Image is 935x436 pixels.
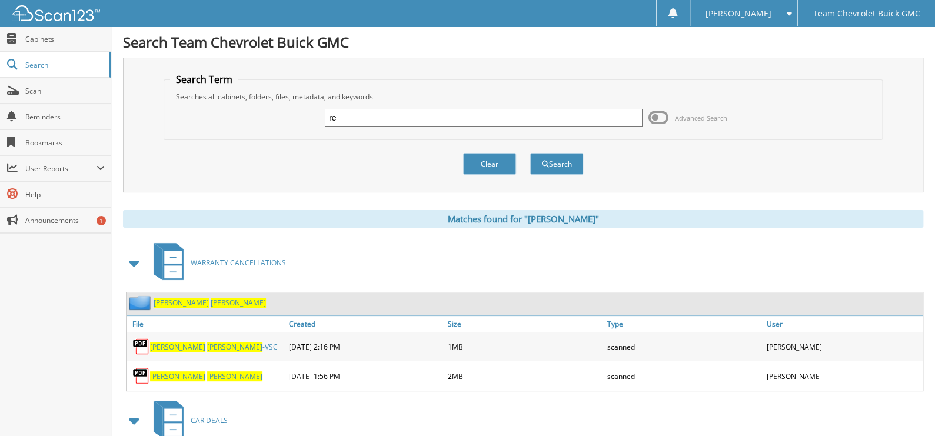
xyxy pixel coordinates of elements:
span: Announcements [25,215,105,225]
a: Type [604,316,764,332]
div: scanned [604,364,764,388]
span: User Reports [25,164,97,174]
a: WARRANTY CANCELLATIONS [147,239,286,286]
span: [PERSON_NAME] [705,10,771,17]
span: Cabinets [25,34,105,44]
a: [PERSON_NAME] [PERSON_NAME] [154,298,266,308]
a: [PERSON_NAME] [PERSON_NAME]-VSC [150,342,278,352]
span: Scan [25,86,105,96]
span: Bookmarks [25,138,105,148]
div: [DATE] 2:16 PM [286,335,445,358]
div: [PERSON_NAME] [763,364,923,388]
a: Size [445,316,604,332]
span: [PERSON_NAME] [207,371,262,381]
span: [PERSON_NAME] [211,298,266,308]
div: Searches all cabinets, folders, files, metadata, and keywords [170,92,876,102]
span: [PERSON_NAME] [207,342,262,352]
a: Created [286,316,445,332]
div: 1MB [445,335,604,358]
span: CAR DEALS [191,415,228,425]
legend: Search Term [170,73,238,86]
span: Help [25,189,105,199]
span: [PERSON_NAME] [154,298,209,308]
span: Advanced Search [675,114,727,122]
span: Reminders [25,112,105,122]
img: folder2.png [129,295,154,310]
img: PDF.png [132,367,150,385]
a: File [127,316,286,332]
span: Team Chevrolet Buick GMC [813,10,920,17]
button: Search [530,153,583,175]
span: [PERSON_NAME] [150,342,205,352]
a: [PERSON_NAME] [PERSON_NAME] [150,371,262,381]
div: [DATE] 1:56 PM [286,364,445,388]
h1: Search Team Chevrolet Buick GMC [123,32,923,52]
div: [PERSON_NAME] [763,335,923,358]
img: scan123-logo-white.svg [12,5,100,21]
div: 2MB [445,364,604,388]
div: scanned [604,335,764,358]
img: PDF.png [132,338,150,355]
span: Search [25,60,103,70]
div: 1 [97,216,106,225]
div: Matches found for "[PERSON_NAME]" [123,210,923,228]
span: [PERSON_NAME] [150,371,205,381]
a: User [763,316,923,332]
span: WARRANTY CANCELLATIONS [191,258,286,268]
button: Clear [463,153,516,175]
